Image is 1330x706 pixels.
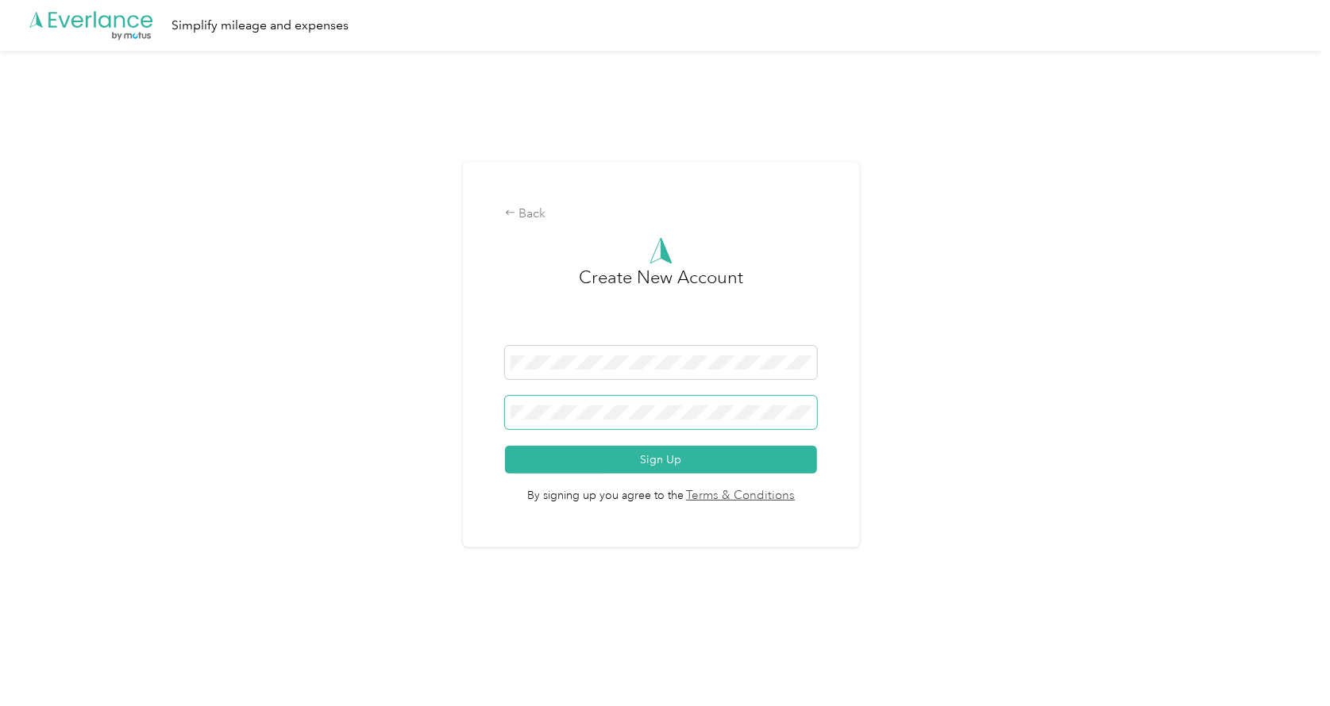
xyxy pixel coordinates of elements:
[505,446,817,474] button: Sign Up
[579,264,743,346] h3: Create New Account
[505,205,817,224] div: Back
[172,16,349,36] div: Simplify mileage and expenses
[684,487,796,505] a: Terms & Conditions
[505,474,817,505] span: By signing up you agree to the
